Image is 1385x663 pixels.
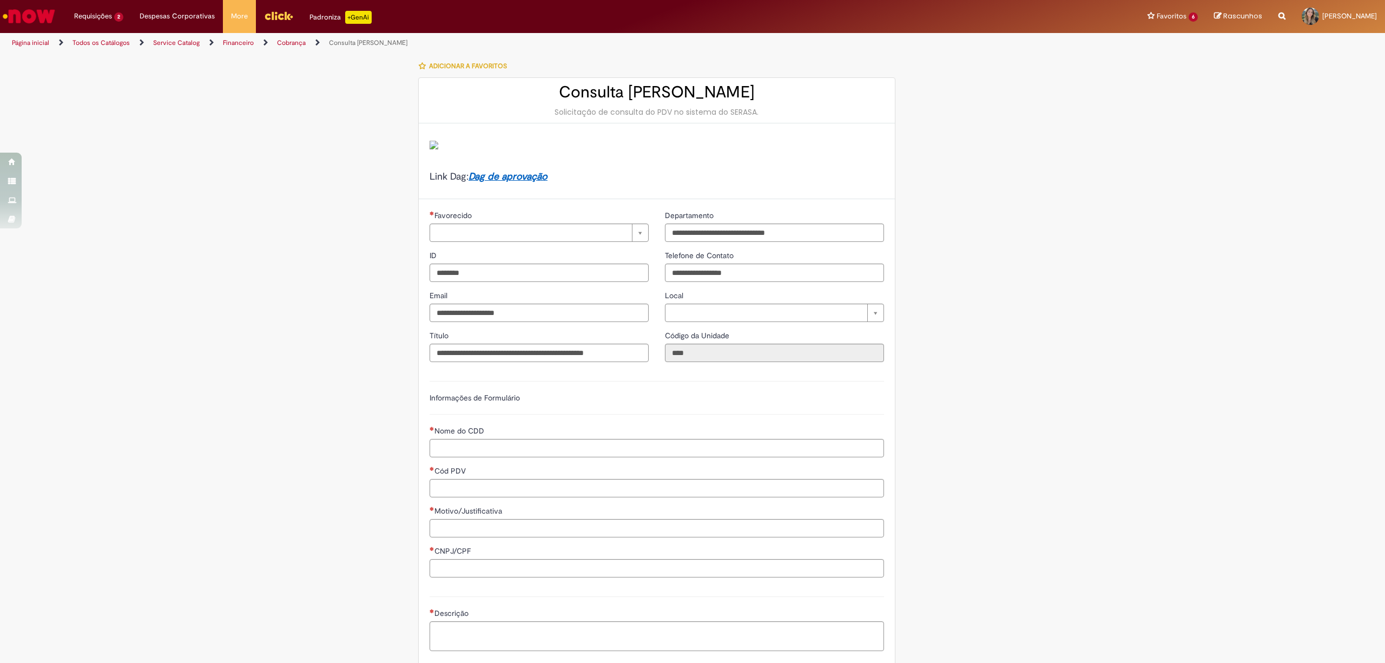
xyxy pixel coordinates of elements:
span: Cód PDV [434,466,468,476]
span: Necessários - Favorecido [434,211,474,220]
a: Rascunhos [1214,11,1262,22]
ul: Trilhas de página [8,33,915,53]
a: Todos os Catálogos [72,38,130,47]
h4: Link Dag: [430,172,884,182]
a: Financeiro [223,38,254,47]
span: Favoritos [1157,11,1186,22]
span: Título [430,331,451,340]
span: Local [665,291,685,300]
span: Necessários [430,609,434,613]
span: Necessários [430,507,434,511]
span: 6 [1189,12,1198,22]
a: Limpar campo Local [665,304,884,322]
label: Somente leitura - Código da Unidade [665,330,731,341]
span: More [231,11,248,22]
input: Cód PDV [430,479,884,497]
span: Necessários [430,211,434,215]
span: Motivo/Justificativa [434,506,504,516]
a: Cobrança [277,38,306,47]
span: Necessários [430,547,434,551]
input: CNPJ/CPF [430,559,884,577]
input: Nome do CDD [430,439,884,457]
input: Código da Unidade [665,344,884,362]
span: Rascunhos [1223,11,1262,21]
span: Departamento [665,211,716,220]
input: Motivo/Justificativa [430,519,884,537]
span: Descrição [434,608,471,618]
img: ServiceNow [1,5,57,27]
a: Dag de aprovação [469,170,548,183]
a: Página inicial [12,38,49,47]
span: 2 [114,12,123,22]
img: click_logo_yellow_360x200.png [264,8,293,24]
span: Email [430,291,450,300]
a: Service Catalog [153,38,200,47]
span: Somente leitura - Código da Unidade [665,331,731,340]
a: Consulta [PERSON_NAME] [329,38,407,47]
p: +GenAi [345,11,372,24]
span: Necessários [430,426,434,431]
img: sys_attachment.do [430,141,438,149]
input: Departamento [665,224,884,242]
span: Nome do CDD [434,426,486,436]
span: [PERSON_NAME] [1322,11,1377,21]
h2: Consulta [PERSON_NAME] [430,83,884,101]
label: Informações de Formulário [430,393,520,403]
span: Requisições [74,11,112,22]
div: Padroniza [309,11,372,24]
span: Adicionar a Favoritos [429,62,507,70]
input: Email [430,304,649,322]
a: Limpar campo Favorecido [430,224,649,242]
textarea: Descrição [430,621,884,651]
button: Adicionar a Favoritos [418,55,513,77]
span: CNPJ/CPF [434,546,473,556]
input: Título [430,344,649,362]
span: Necessários [430,467,434,471]
input: Telefone de Contato [665,264,884,282]
div: Solicitação de consulta do PDV no sistema do SERASA. [430,107,884,117]
input: ID [430,264,649,282]
span: Telefone de Contato [665,251,736,260]
span: ID [430,251,439,260]
span: Despesas Corporativas [140,11,215,22]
